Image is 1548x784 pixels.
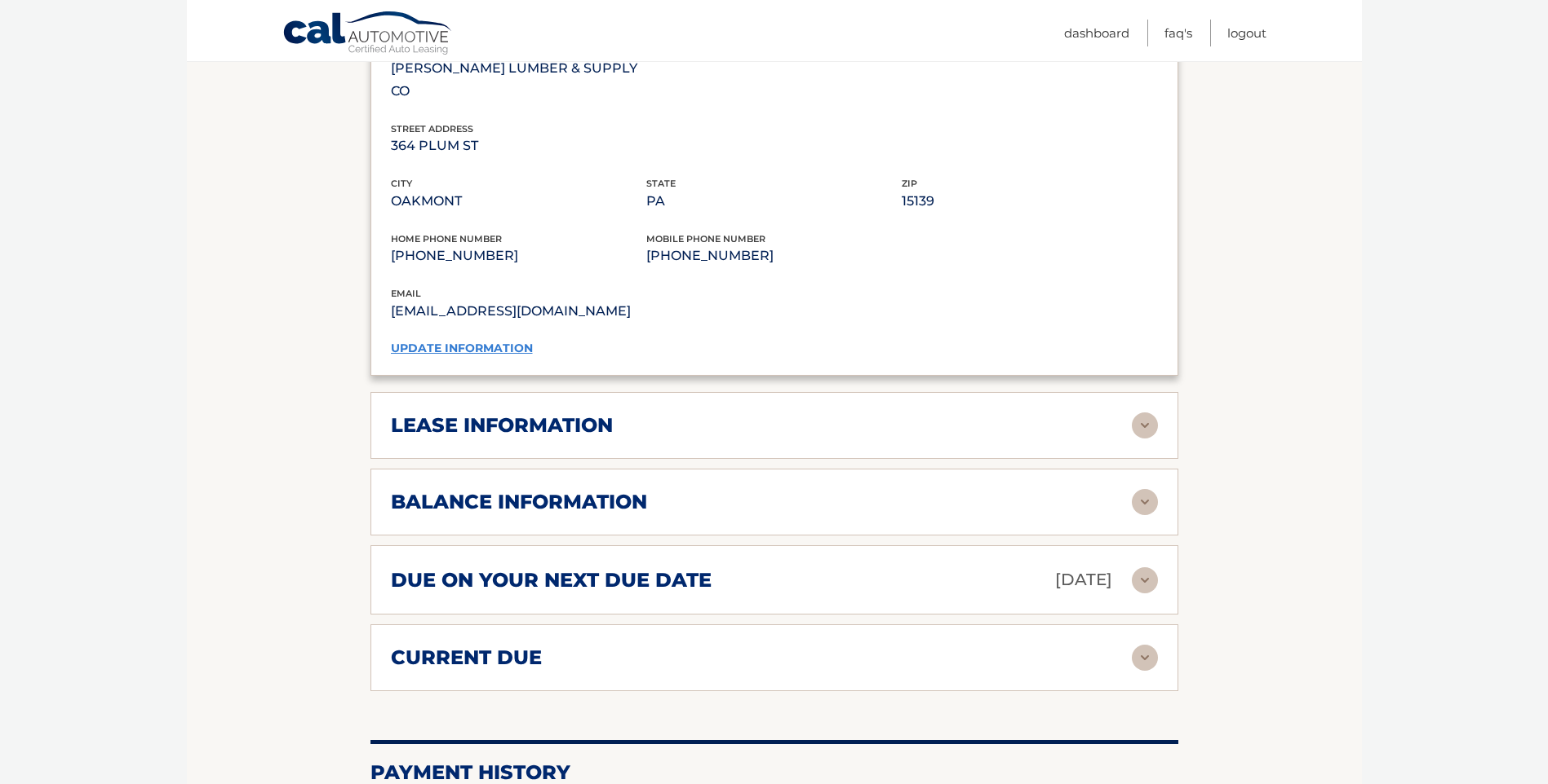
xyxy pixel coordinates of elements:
p: 15139 [902,190,1157,213]
h2: due on your next due date [391,568,712,592]
a: Cal Automotive [282,11,454,58]
p: [PERSON_NAME] LUMBER & SUPPLY CO [391,57,646,103]
h2: current due [391,645,542,670]
span: zip [902,178,917,189]
span: street address [391,123,473,134]
h2: lease information [391,413,613,438]
p: [PHONE_NUMBER] [391,244,646,267]
span: home phone number [391,233,502,244]
img: accordion-rest.svg [1132,412,1158,438]
p: 364 PLUM ST [391,134,646,157]
span: email [391,288,421,299]
span: mobile phone number [646,233,765,244]
img: accordion-rest.svg [1132,489,1158,515]
a: Logout [1227,20,1266,46]
a: Dashboard [1064,20,1129,46]
img: accordion-rest.svg [1132,567,1158,593]
a: FAQ's [1164,20,1192,46]
p: OAKMONT [391,190,646,213]
p: [PHONE_NUMBER] [646,244,902,267]
p: [DATE] [1055,566,1112,594]
span: city [391,178,412,189]
p: PA [646,190,902,213]
p: [EMAIL_ADDRESS][DOMAIN_NAME] [391,300,774,323]
a: update information [391,341,533,355]
img: accordion-rest.svg [1132,645,1158,671]
h2: balance information [391,490,647,514]
span: state [646,178,676,189]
